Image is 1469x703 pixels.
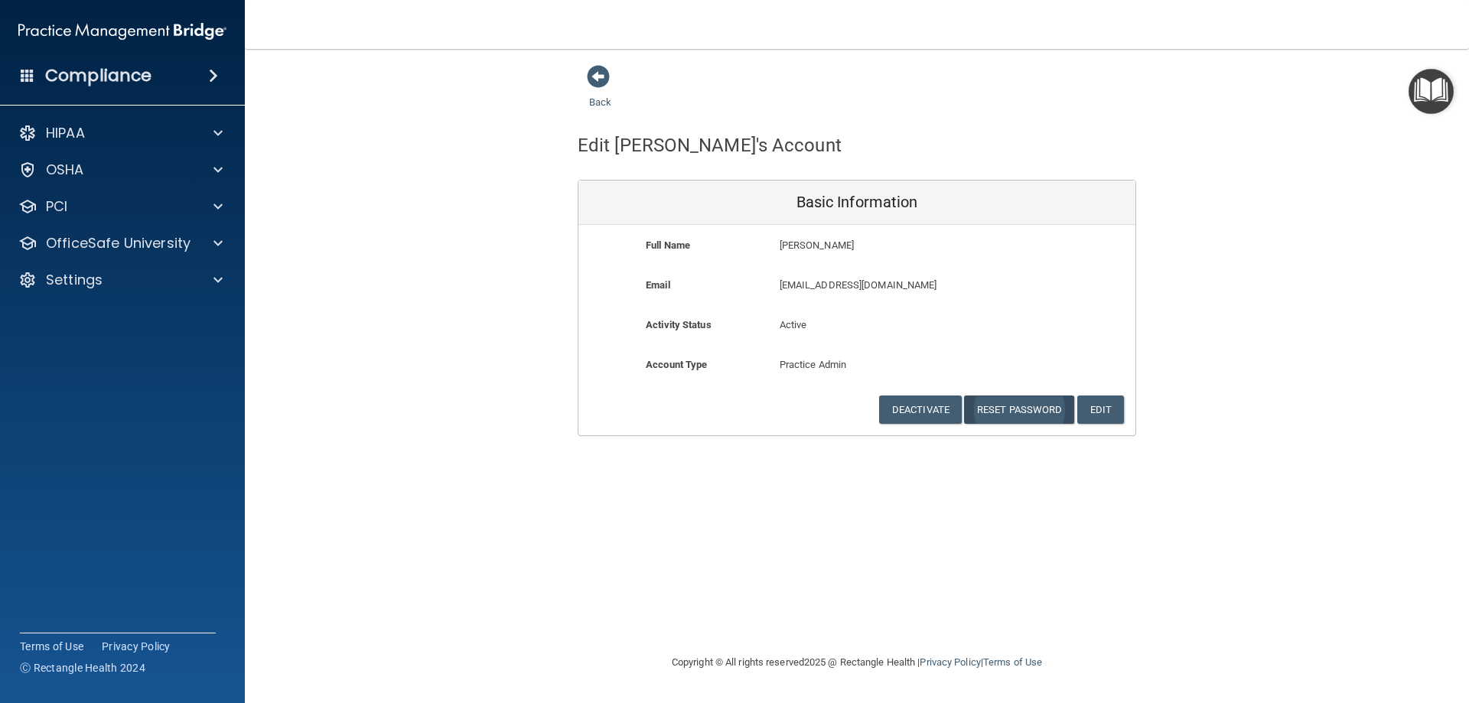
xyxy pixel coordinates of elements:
h4: Compliance [45,65,151,86]
b: Email [646,279,670,291]
iframe: Drift Widget Chat Controller [1204,594,1451,656]
p: PCI [46,197,67,216]
p: Active [780,316,935,334]
p: OSHA [46,161,84,179]
button: Edit [1077,395,1124,424]
p: Settings [46,271,103,289]
a: Terms of Use [983,656,1042,668]
button: Deactivate [879,395,962,424]
a: Terms of Use [20,639,83,654]
a: Back [589,78,611,108]
a: OfficeSafe University [18,234,223,252]
p: [PERSON_NAME] [780,236,1024,255]
a: PCI [18,197,223,216]
p: HIPAA [46,124,85,142]
h4: Edit [PERSON_NAME]'s Account [578,135,842,155]
p: Practice Admin [780,356,935,374]
p: [EMAIL_ADDRESS][DOMAIN_NAME] [780,276,1024,295]
a: Settings [18,271,223,289]
button: Reset Password [964,395,1074,424]
button: Open Resource Center [1409,69,1454,114]
b: Account Type [646,359,707,370]
div: Copyright © All rights reserved 2025 @ Rectangle Health | | [578,638,1136,687]
a: Privacy Policy [920,656,980,668]
a: OSHA [18,161,223,179]
p: OfficeSafe University [46,234,191,252]
b: Activity Status [646,319,712,330]
span: Ⓒ Rectangle Health 2024 [20,660,145,675]
a: HIPAA [18,124,223,142]
b: Full Name [646,239,690,251]
img: PMB logo [18,16,226,47]
a: Privacy Policy [102,639,171,654]
div: Basic Information [578,181,1135,225]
